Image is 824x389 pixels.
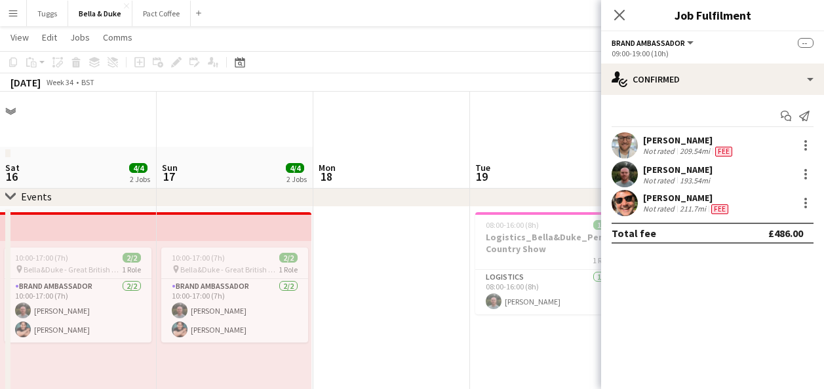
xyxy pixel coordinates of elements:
[122,265,141,274] span: 1 Role
[3,169,20,184] span: 16
[27,1,68,26] button: Tuggs
[5,248,151,343] app-job-card: 10:00-17:00 (7h)2/2 Bella&Duke - Great British Motorshow1 RoleBrand Ambassador2/210:00-17:00 (7h)...
[677,204,709,214] div: 211.7mi
[475,231,622,255] h3: Logistics_Bella&Duke_Pembrokeshire Country Show
[715,147,732,157] span: Fee
[612,48,814,58] div: 09:00-19:00 (10h)
[279,265,298,274] span: 1 Role
[768,227,803,240] div: £486.00
[10,31,29,43] span: View
[103,31,132,43] span: Comms
[123,253,141,263] span: 2/2
[5,29,34,46] a: View
[162,162,178,174] span: Sun
[5,162,20,174] span: Sat
[486,220,539,230] span: 08:00-16:00 (8h)
[473,169,490,184] span: 19
[68,1,132,26] button: Bella & Duke
[798,38,814,48] span: --
[643,192,731,204] div: [PERSON_NAME]
[709,204,731,214] div: Crew has different fees then in role
[21,190,52,203] div: Events
[37,29,62,46] a: Edit
[317,169,336,184] span: 18
[612,38,685,48] span: Brand Ambassador
[475,270,622,314] app-card-role: Logistics1/108:00-16:00 (8h)[PERSON_NAME]
[81,77,94,87] div: BST
[319,162,336,174] span: Mon
[593,255,612,265] span: 1 Role
[42,31,57,43] span: Edit
[43,77,76,87] span: Week 34
[161,279,308,343] app-card-role: Brand Ambassador2/210:00-17:00 (7h)[PERSON_NAME][PERSON_NAME]
[24,265,122,274] span: Bella&Duke - Great British Motorshow
[70,31,90,43] span: Jobs
[643,176,677,185] div: Not rated
[643,164,713,176] div: [PERSON_NAME]
[161,248,308,343] app-job-card: 10:00-17:00 (7h)2/2 Bella&Duke - Great British Motorshow1 RoleBrand Ambassador2/210:00-17:00 (7h)...
[286,174,307,184] div: 2 Jobs
[5,279,151,343] app-card-role: Brand Ambassador2/210:00-17:00 (7h)[PERSON_NAME][PERSON_NAME]
[475,212,622,314] app-job-card: 08:00-16:00 (8h)1/1Logistics_Bella&Duke_Pembrokeshire Country Show1 RoleLogistics1/108:00-16:00 (...
[601,7,824,24] h3: Job Fulfilment
[129,163,147,173] span: 4/4
[130,174,150,184] div: 2 Jobs
[286,163,304,173] span: 4/4
[713,146,735,157] div: Crew has different fees then in role
[643,204,677,214] div: Not rated
[677,146,713,157] div: 209.54mi
[15,253,68,263] span: 10:00-17:00 (7h)
[643,146,677,157] div: Not rated
[593,220,612,230] span: 1/1
[160,169,178,184] span: 17
[279,253,298,263] span: 2/2
[643,134,735,146] div: [PERSON_NAME]
[98,29,138,46] a: Comms
[677,176,713,185] div: 193.54mi
[475,162,490,174] span: Tue
[612,227,656,240] div: Total fee
[132,1,191,26] button: Pact Coffee
[711,204,728,214] span: Fee
[601,64,824,95] div: Confirmed
[172,253,225,263] span: 10:00-17:00 (7h)
[10,76,41,89] div: [DATE]
[180,265,279,274] span: Bella&Duke - Great British Motorshow
[612,38,696,48] button: Brand Ambassador
[65,29,95,46] a: Jobs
